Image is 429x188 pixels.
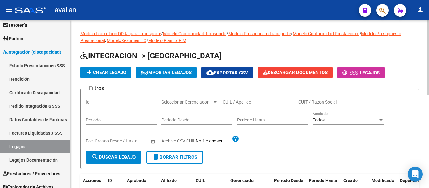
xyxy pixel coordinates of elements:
[263,70,328,75] span: Descargar Documentos
[400,178,426,183] span: Dependencia
[50,3,76,17] span: - avalian
[343,178,358,183] span: Creado
[337,67,385,78] button: -Legajos
[114,138,145,144] input: Fecha fin
[152,153,160,161] mat-icon: delete
[3,35,23,42] span: Padrón
[107,38,146,43] a: ModeloResumen HC
[309,178,337,183] span: Periodo Hasta
[3,49,61,56] span: Integración (discapacidad)
[91,154,136,160] span: Buscar Legajo
[161,99,212,105] span: Seleccionar Gerenciador
[342,70,360,76] span: -
[360,70,380,76] span: Legajos
[228,31,291,36] a: Modelo Presupuesto Transporte
[85,68,93,76] mat-icon: add
[206,70,248,76] span: Exportar CSV
[152,154,197,160] span: Borrar Filtros
[258,67,333,78] button: Descargar Documentos
[416,6,424,13] mat-icon: person
[293,31,359,36] a: Modelo Conformidad Prestacional
[372,178,394,183] span: Modificado
[80,51,221,60] span: INTEGRACION -> [GEOGRAPHIC_DATA]
[83,178,101,183] span: Acciones
[149,138,156,145] button: Open calendar
[86,138,109,144] input: Fecha inicio
[201,67,253,78] button: Exportar CSV
[86,151,141,164] button: Buscar Legajo
[3,170,60,177] span: Prestadores / Proveedores
[148,38,186,43] a: Modelo Planilla FIM
[206,69,214,76] mat-icon: cloud_download
[161,178,177,183] span: Afiliado
[232,135,239,142] mat-icon: help
[3,22,27,29] span: Tesorería
[108,178,112,183] span: ID
[136,67,197,78] button: IMPORTAR LEGAJOS
[146,151,203,164] button: Borrar Filtros
[274,178,303,183] span: Periodo Desde
[230,178,255,183] span: Gerenciador
[91,153,99,161] mat-icon: search
[196,178,205,183] span: CUIL
[80,67,131,78] button: Crear Legajo
[85,70,126,75] span: Crear Legajo
[163,31,226,36] a: Modelo Conformidad Transporte
[408,167,423,182] div: Open Intercom Messenger
[196,138,232,144] input: Archivo CSV CUIL
[86,84,107,93] h3: Filtros
[80,31,161,36] a: Modelo Formulario DDJJ para Transporte
[313,117,325,122] span: Todos
[141,70,192,75] span: IMPORTAR LEGAJOS
[5,6,13,13] mat-icon: menu
[161,138,196,143] span: Archivo CSV CUIL
[127,178,146,183] span: Aprobado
